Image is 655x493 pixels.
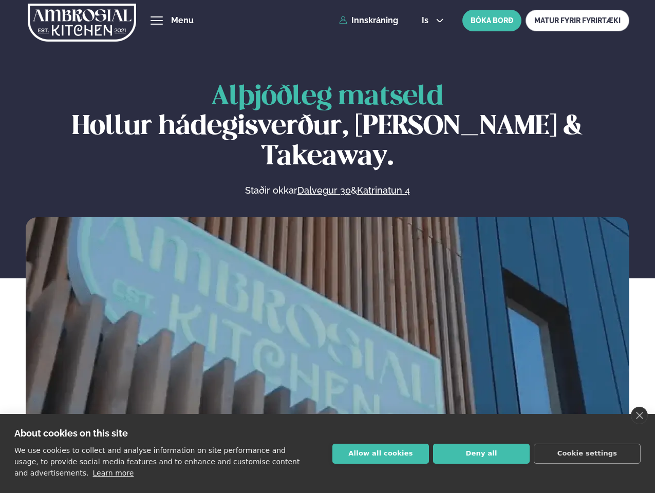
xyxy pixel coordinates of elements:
a: Learn more [93,469,134,477]
span: is [422,16,432,25]
a: Katrinatun 4 [357,184,410,197]
img: logo [28,2,136,44]
a: close [631,407,648,424]
strong: About cookies on this site [14,428,128,439]
button: Cookie settings [534,444,641,464]
button: Deny all [433,444,530,464]
button: Allow all cookies [332,444,429,464]
button: BÓKA BORÐ [462,10,521,31]
a: MATUR FYRIR FYRIRTÆKI [526,10,629,31]
button: is [414,16,452,25]
p: Staðir okkar & [133,184,521,197]
span: Alþjóðleg matseld [211,84,443,110]
p: We use cookies to collect and analyse information on site performance and usage, to provide socia... [14,446,300,477]
a: Dalvegur 30 [297,184,351,197]
h1: Hollur hádegisverður, [PERSON_NAME] & Takeaway. [26,82,629,172]
button: hamburger [151,14,163,27]
a: Innskráning [339,16,398,25]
